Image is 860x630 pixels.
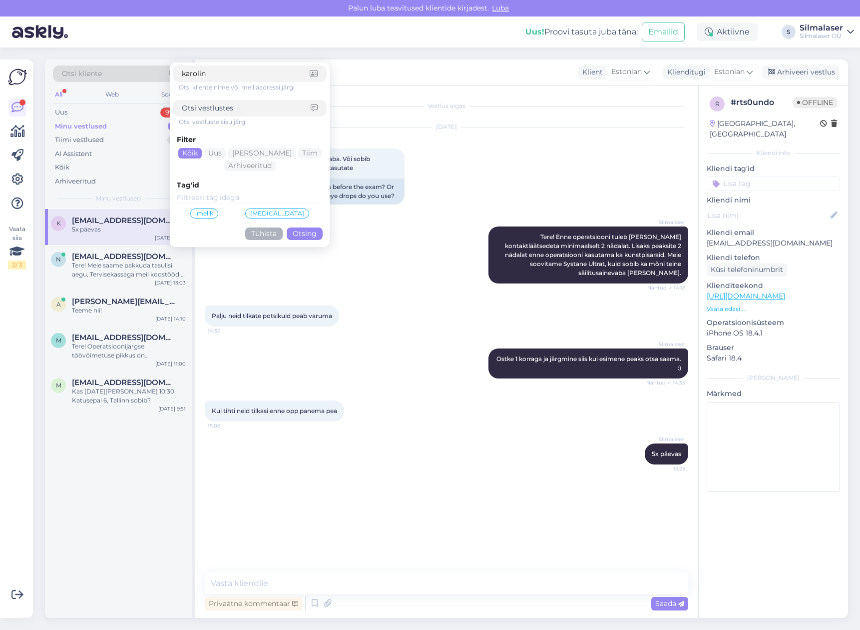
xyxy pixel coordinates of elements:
span: merike62laumets@gmail.com [72,378,176,387]
div: Tere! Meie saame pakkuda tasulisi aegu, Tervisekassaga meil koostööd ei ole. Visiit maksab 95-275... [72,261,186,279]
span: Minu vestlused [96,194,141,203]
span: marrau59@gmail.com [72,333,176,342]
p: Kliendi email [707,227,840,238]
div: Filter [177,134,323,145]
span: Allar.vellner@gmail.com [72,297,176,306]
div: Klienditugi [663,67,706,77]
div: Web [103,88,121,101]
div: [DATE] 11:00 [155,360,186,367]
p: Kliendi nimi [707,195,840,205]
div: Socials [159,88,184,101]
div: 99+ [160,107,182,117]
div: Klient [578,67,603,77]
span: Nikolai.Knjajev@gmail.com [72,252,176,261]
span: A [56,300,61,308]
span: Nähtud ✓ 14:18 [647,284,685,291]
div: Tag'id [177,180,323,190]
span: Offline [793,97,837,108]
span: Luba [489,3,512,12]
div: Uus [55,107,67,117]
div: [DATE] [205,122,688,131]
span: Silmalaser [648,218,685,226]
span: 14:32 [208,327,245,334]
input: Otsi kliente [182,68,310,79]
span: Estonian [714,66,745,77]
span: Otsi kliente [62,68,102,79]
input: Otsi vestlustes [182,103,311,113]
input: Lisa tag [707,176,840,191]
div: [DATE] 13:03 [155,279,186,286]
span: r [715,100,720,107]
div: Aktiivne [697,23,758,41]
span: Nähtud ✓ 14:35 [646,379,685,386]
div: Proovi tasuta juba täna: [525,26,638,38]
div: Arhiveeritud [55,176,96,186]
span: Estonian [611,66,642,77]
div: Minu vestlused [55,121,107,131]
span: Tere! Enne operatsiooni tuleb [PERSON_NAME] kontaktläätsedeta minimaalselt 2 nädalat. Lisaks peak... [505,233,683,276]
div: S [782,25,796,39]
span: Palju neid tilkate potsikuid peab varuma [212,312,332,319]
p: Brauser [707,342,840,353]
span: N [56,255,61,263]
a: SilmalaserSilmalaser OÜ [800,24,854,40]
div: AI Assistent [55,149,92,159]
span: 5x päevas [652,450,681,457]
div: [DATE] 15:08 [155,234,186,241]
input: Filtreeri tag'idega [177,192,323,203]
a: [URL][DOMAIN_NAME] [707,291,785,300]
b: Uus! [525,27,544,36]
span: k [56,219,61,227]
div: [GEOGRAPHIC_DATA], [GEOGRAPHIC_DATA] [710,118,820,139]
div: Silmalaser OÜ [800,32,843,40]
div: 0 [167,135,182,145]
div: [DATE] 14:10 [155,315,186,322]
span: 15:25 [648,465,685,472]
div: # rts0undo [731,96,793,108]
img: Askly Logo [8,67,27,86]
p: [EMAIL_ADDRESS][DOMAIN_NAME] [707,238,840,248]
span: 15:08 [208,422,245,429]
div: [PERSON_NAME] [707,373,840,382]
div: Tiimi vestlused [55,135,104,145]
p: Kliendi telefon [707,252,840,263]
p: Kliendi tag'id [707,163,840,174]
p: Klienditeekond [707,280,840,291]
div: Otsi kliente nime või meiliaadressi järgi [179,83,327,92]
div: Privaatne kommentaar [205,597,302,610]
span: m [56,336,61,344]
p: Operatsioonisüsteem [707,317,840,328]
p: Vaata edasi ... [707,304,840,313]
div: All [53,88,64,101]
div: Tere! Operatsioonijärgse töövõimetuse pikkus on individuaalne. Operatsioonijärgselt hakkab vasak ... [72,342,186,360]
span: Ostke 1 korraga ja järgmine siis kui esimene peaks otsa saama. :) [496,355,683,371]
div: Kliendi info [707,148,840,157]
div: Küsi telefoninumbrit [707,263,787,276]
div: Vaata siia [8,224,26,269]
div: 5x päevas [72,225,186,234]
div: Kõik [178,148,202,158]
div: 5 [168,121,182,131]
span: Kui tihti neid tilkasi enne opp panema pea [212,407,337,414]
div: Teeme nii! [72,306,186,315]
span: Silmalaser [648,340,685,348]
div: Kõik [55,162,69,172]
span: m [56,381,61,389]
div: [DATE] 9:51 [158,405,186,412]
div: 2 / 3 [8,260,26,269]
div: Arhiveeri vestlus [762,65,839,79]
button: Emailid [642,22,685,41]
span: Silmalaser [648,435,685,443]
div: Vestlus algas [205,101,688,110]
p: iPhone OS 18.4.1 [707,328,840,338]
div: Silmalaser [800,24,843,32]
p: Märkmed [707,388,840,399]
div: Kas [DATE][PERSON_NAME] 10:30 Katusepai 6, Tallinn sobib? [72,387,186,405]
div: Otsi vestluste sisu järgi [179,117,327,126]
span: Saada [655,599,684,608]
p: Safari 18.4 [707,353,840,363]
span: karolinaarbeiter9@gmail.com [72,216,176,225]
input: Lisa nimi [707,210,829,221]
